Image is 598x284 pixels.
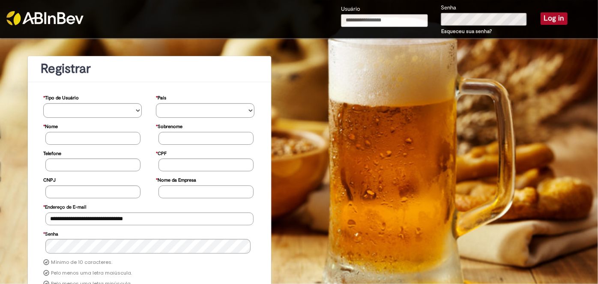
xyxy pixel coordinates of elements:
[43,91,79,103] label: Tipo de Usuário
[43,120,58,132] label: Nome
[156,173,196,185] label: Nome da Empresa
[43,227,58,239] label: Senha
[541,12,568,24] button: Log in
[41,62,258,76] h1: Registrar
[43,200,86,212] label: Endereço de E-mail
[341,5,360,13] label: Usuário
[441,4,456,12] label: Senha
[51,259,112,266] label: Mínimo de 10 caracteres.
[6,11,84,25] img: ABInbev-white.png
[43,173,56,185] label: CNPJ
[51,270,132,277] label: Pelo menos uma letra maiúscula.
[156,146,167,159] label: CPF
[441,28,492,35] a: Esqueceu sua senha?
[156,91,166,103] label: País
[156,120,182,132] label: Sobrenome
[43,146,61,159] label: Telefone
